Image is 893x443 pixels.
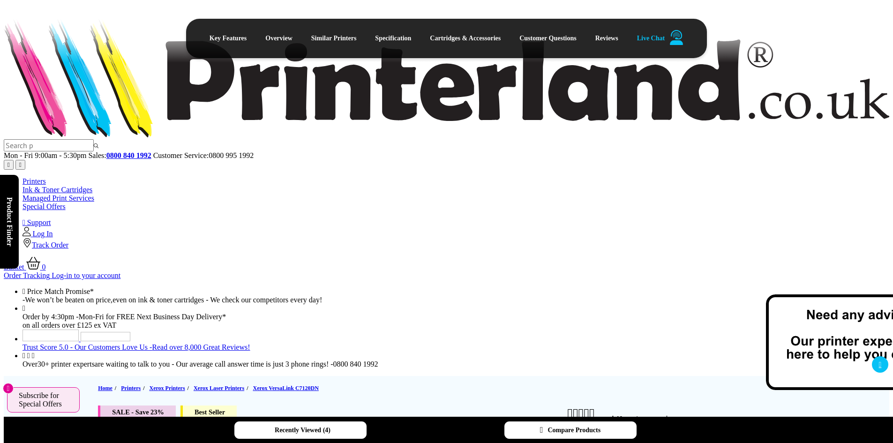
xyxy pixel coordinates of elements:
span: Printers [121,383,141,393]
a: Xerox Laser Printers [194,383,247,393]
span: Over are waiting to talk to you [23,360,170,368]
span: We won’t be beaten on price, [25,296,113,304]
span: Log In [33,230,53,238]
span: Basket [4,263,24,271]
a: Home [98,383,115,393]
span: Subscribe for Special Offers [19,391,70,408]
a: Ink & Toner Cartridges [23,186,92,194]
span: Order by 4:30pm - [23,313,114,321]
span: - Our average call answer time is just 3 phone rings! - [172,360,378,368]
span: Specification [375,35,411,42]
a: Order Tracking [4,271,52,279]
span: Recently Viewed (4) [275,427,330,434]
a: Xerox VersaLink C7120DN [253,383,321,393]
span: Product Finder [6,197,14,246]
span: Reviews [595,35,618,42]
img: trustpilot rating [23,330,79,341]
span: Xerox Printers [149,383,185,393]
span: Overview [265,35,293,42]
a: 0800 840 1992 [106,151,151,159]
a: Printers [121,383,143,393]
span: Compare Products [548,427,600,434]
span: Mon-Fri for [79,313,115,321]
span: Cartridges & Accessories [430,35,501,42]
span: Customer Questions [519,35,576,42]
span: Xerox VersaLink C7120DN [253,383,318,393]
a: Log-in to your account [52,271,120,279]
a: Printers [23,177,46,185]
span: Support [27,218,51,226]
span: 0800 840 1992 [333,360,378,368]
span: Read over 8,000 Great Reviews! [152,343,250,351]
a: Log In [23,230,53,238]
span: 0 [42,263,46,271]
a: Special Offers [23,203,66,210]
a: Support [23,218,51,226]
span: Customer Service: [153,151,254,159]
a: Track Order [23,241,68,249]
div: - even on ink & toner cartridges - We check our competitors every day! [23,296,889,304]
a: Managed Print Services [23,194,94,202]
img: trustpilot rating [81,332,130,341]
span: 30+ printer experts [38,360,95,368]
span: SALE - Save 23% [98,405,176,419]
a: Recently Viewed (4) [234,421,367,439]
span: Similar Printers [311,35,357,42]
span: Price Match Promise* [27,287,94,295]
span: Xerox Laser Printers [194,383,244,393]
a: Compare Products [504,421,637,439]
span: Live Chat [637,35,665,42]
a: Printerland Logo [4,131,889,139]
span: 0800 995 1992 [209,151,254,159]
input: Search p [4,139,94,151]
a: Trust Score 5.0 - Our Customers Love Us -Read over 8,000 Great Reviews! [23,343,250,351]
span: Key Features [210,35,247,42]
div: on all orders over £125 ex VAT [23,321,889,330]
li: modal_delivery [23,304,889,330]
a: Xerox Printers [149,383,187,393]
span: Home [98,383,113,393]
span: FREE Next Business Day Delivery* [116,313,226,321]
img: user-headset-duotone.svg [670,30,683,45]
button: read 46 customer reviews [597,414,683,423]
span: Best Seller [180,405,237,419]
span: Sales: [88,151,106,159]
span: Mon - Fri 9:00am - 5:30pm [4,151,86,159]
li: modal_Promise [23,287,889,304]
button: Close [3,383,14,394]
img: Printerland Logo [4,12,889,137]
a: Basket 0 [4,263,46,271]
span: Order Tracking [4,271,50,279]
